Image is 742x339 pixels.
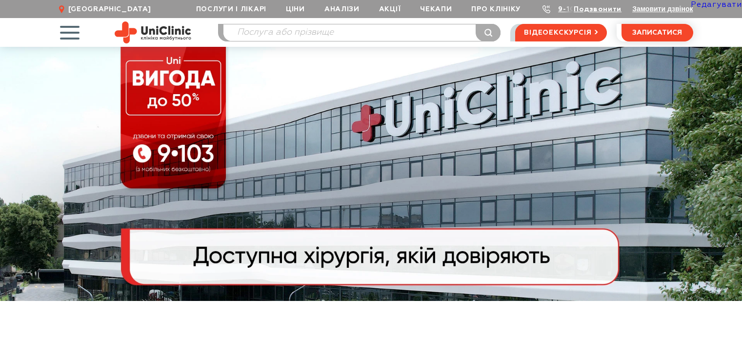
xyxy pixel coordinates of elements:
[691,1,742,9] a: Редагувати
[115,21,191,43] img: Uniclinic
[574,6,622,13] a: Подзвонити
[558,6,580,13] a: 9-103
[524,24,591,41] span: відеоекскурсія
[622,24,693,41] button: записатися
[515,24,606,41] a: відеоекскурсія
[632,5,693,13] button: Замовити дзвінок
[632,29,682,36] span: записатися
[68,5,151,14] span: [GEOGRAPHIC_DATA]
[223,24,501,41] input: Послуга або прізвище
